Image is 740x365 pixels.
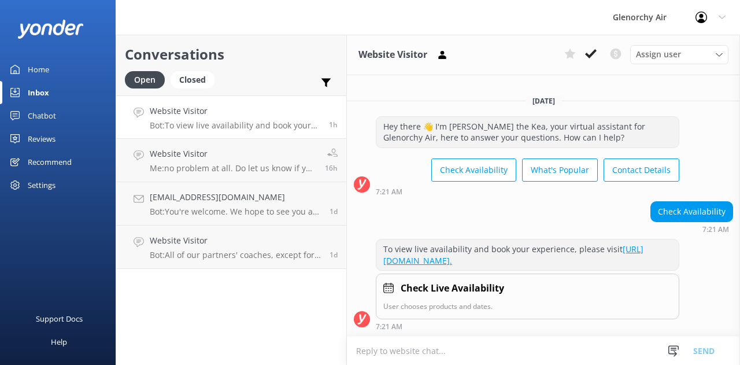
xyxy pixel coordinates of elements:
[383,301,672,312] p: User chooses products and dates.
[651,202,732,222] div: Check Availability
[150,250,321,260] p: Bot: All of our partners' coaches, except for one, have toilets on board. However, we cannot guar...
[376,323,402,330] strong: 7:21 AM
[329,120,338,130] span: Sep 23 2025 07:21am (UTC +12:00) Pacific/Auckland
[171,73,220,86] a: Closed
[150,120,320,131] p: Bot: To view live availability and book your experience, please visit [URL][DOMAIN_NAME].
[330,207,338,216] span: Sep 21 2025 05:28pm (UTC +12:00) Pacific/Auckland
[28,81,49,104] div: Inbox
[376,187,679,196] div: Sep 23 2025 07:21am (UTC +12:00) Pacific/Auckland
[150,191,321,204] h4: [EMAIL_ADDRESS][DOMAIN_NAME]
[376,239,679,270] div: To view live availability and book your experience, please visit
[150,207,321,217] p: Bot: You're welcome. We hope to see you at [GEOGRAPHIC_DATA] Air soon!
[358,47,427,62] h3: Website Visitor
[383,244,643,266] a: [URL][DOMAIN_NAME].
[401,281,504,296] h4: Check Live Availability
[431,158,516,182] button: Check Availability
[325,163,338,173] span: Sep 22 2025 04:36pm (UTC +12:00) Pacific/Auckland
[28,127,55,150] div: Reviews
[522,158,598,182] button: What's Popular
[36,307,83,330] div: Support Docs
[125,43,338,65] h2: Conversations
[28,174,55,197] div: Settings
[526,96,562,106] span: [DATE]
[116,139,346,182] a: Website VisitorMe:no problem at all. Do let us know if you haven't received the confirmation emai...
[150,105,320,117] h4: Website Visitor
[604,158,679,182] button: Contact Details
[51,330,67,353] div: Help
[125,73,171,86] a: Open
[116,95,346,139] a: Website VisitorBot:To view live availability and book your experience, please visit [URL][DOMAIN_...
[171,71,214,89] div: Closed
[376,189,402,196] strong: 7:21 AM
[150,148,316,160] h4: Website Visitor
[28,150,72,174] div: Recommend
[376,322,679,330] div: Sep 23 2025 07:21am (UTC +12:00) Pacific/Auckland
[330,250,338,260] span: Sep 21 2025 05:15pm (UTC +12:00) Pacific/Auckland
[636,48,681,61] span: Assign user
[125,71,165,89] div: Open
[150,163,316,174] p: Me: no problem at all. Do let us know if you haven't received the confirmation email.
[116,226,346,269] a: Website VisitorBot:All of our partners' coaches, except for one, have toilets on board. However, ...
[630,45,728,64] div: Assign User
[150,234,321,247] h4: Website Visitor
[702,226,729,233] strong: 7:21 AM
[28,58,49,81] div: Home
[116,182,346,226] a: [EMAIL_ADDRESS][DOMAIN_NAME]Bot:You're welcome. We hope to see you at [GEOGRAPHIC_DATA] Air soon!1d
[650,225,733,233] div: Sep 23 2025 07:21am (UTC +12:00) Pacific/Auckland
[17,20,84,39] img: yonder-white-logo.png
[28,104,56,127] div: Chatbot
[376,117,679,148] div: Hey there 👋 I'm [PERSON_NAME] the Kea, your virtual assistant for Glenorchy Air, here to answer y...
